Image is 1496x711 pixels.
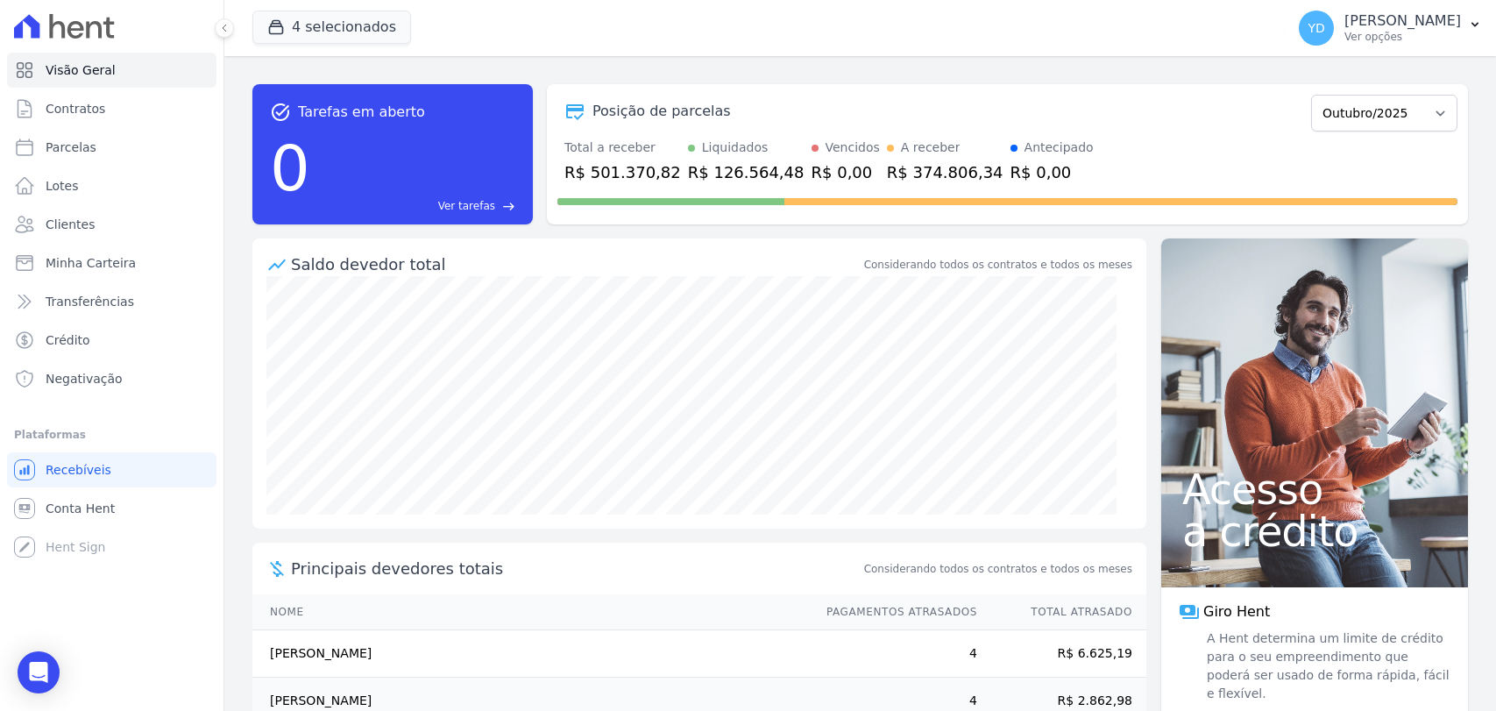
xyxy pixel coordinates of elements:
[978,594,1146,630] th: Total Atrasado
[1025,139,1094,157] div: Antecipado
[270,123,310,214] div: 0
[270,102,291,123] span: task_alt
[702,139,769,157] div: Liquidados
[887,160,1003,184] div: R$ 374.806,34
[812,160,880,184] div: R$ 0,00
[564,160,681,184] div: R$ 501.370,82
[1182,468,1447,510] span: Acesso
[1344,30,1461,44] p: Ver opções
[46,293,134,310] span: Transferências
[1182,510,1447,552] span: a crédito
[291,557,861,580] span: Principais devedores totais
[46,254,136,272] span: Minha Carteira
[46,139,96,156] span: Parcelas
[978,630,1146,678] td: R$ 6.625,19
[688,160,805,184] div: R$ 126.564,48
[864,257,1132,273] div: Considerando todos os contratos e todos os meses
[46,216,95,233] span: Clientes
[7,361,216,396] a: Negativação
[46,177,79,195] span: Lotes
[7,245,216,281] a: Minha Carteira
[1203,629,1450,703] span: A Hent determina um limite de crédito para o seu empreendimento que poderá ser usado de forma ráp...
[901,139,961,157] div: A receber
[1010,160,1094,184] div: R$ 0,00
[7,168,216,203] a: Lotes
[502,200,515,213] span: east
[46,100,105,117] span: Contratos
[7,323,216,358] a: Crédito
[7,207,216,242] a: Clientes
[14,424,209,445] div: Plataformas
[7,452,216,487] a: Recebíveis
[810,630,978,678] td: 4
[7,53,216,88] a: Visão Geral
[592,101,731,122] div: Posição de parcelas
[810,594,978,630] th: Pagamentos Atrasados
[438,198,495,214] span: Ver tarefas
[564,139,681,157] div: Total a receber
[18,651,60,693] div: Open Intercom Messenger
[864,561,1132,577] span: Considerando todos os contratos e todos os meses
[46,500,115,517] span: Conta Hent
[46,370,123,387] span: Negativação
[252,11,411,44] button: 4 selecionados
[826,139,880,157] div: Vencidos
[317,198,515,214] a: Ver tarefas east
[1308,22,1324,34] span: YD
[46,461,111,479] span: Recebíveis
[1285,4,1496,53] button: YD [PERSON_NAME] Ver opções
[291,252,861,276] div: Saldo devedor total
[1344,12,1461,30] p: [PERSON_NAME]
[298,102,425,123] span: Tarefas em aberto
[46,61,116,79] span: Visão Geral
[252,630,810,678] td: [PERSON_NAME]
[7,91,216,126] a: Contratos
[1203,601,1270,622] span: Giro Hent
[7,491,216,526] a: Conta Hent
[252,594,810,630] th: Nome
[46,331,90,349] span: Crédito
[7,284,216,319] a: Transferências
[7,130,216,165] a: Parcelas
